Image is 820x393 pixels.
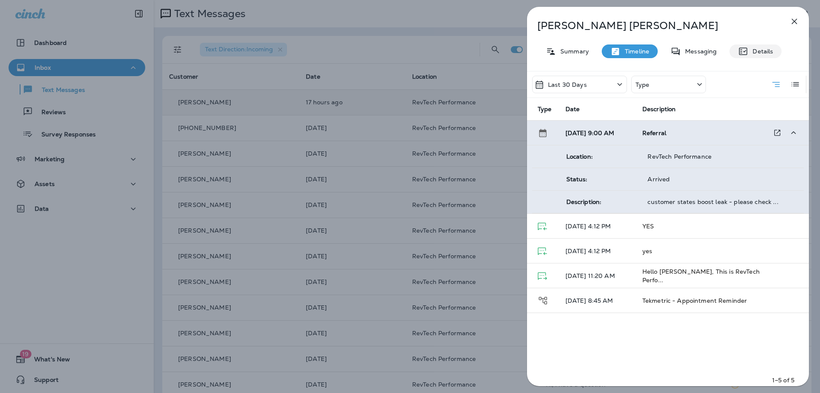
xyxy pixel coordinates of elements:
p: Type [635,81,650,88]
p: [DATE] 4:12 PM [565,248,629,254]
span: RevTech Performance [647,153,712,160]
span: Description [642,106,676,113]
span: yes [642,247,652,255]
span: Tekmetric - Appointment Reminder [642,297,747,304]
p: [DATE] 4:12 PM [565,223,629,230]
p: [DATE] 8:45 AM [565,297,629,304]
p: [PERSON_NAME] [PERSON_NAME] [537,20,770,32]
p: Timeline [621,48,649,55]
p: Last 30 Days [548,81,587,88]
button: Summary View [767,76,785,93]
p: 1–5 of 5 [772,376,794,384]
span: customer states boost leak - please check ... [647,198,778,206]
span: Description: [566,198,602,206]
span: Journey [538,296,548,304]
span: Status: [566,175,588,183]
p: Details [748,48,773,55]
span: Text Message - Received [538,247,547,254]
span: Text Message - Received [538,222,547,230]
span: [DATE] 9:00 AM [565,129,615,137]
span: Text Message - Delivered [538,272,547,279]
span: Referral [642,129,666,137]
p: [DATE] 11:20 AM [565,272,629,279]
span: Type [538,105,552,113]
span: Arrived [647,175,670,183]
span: Date [565,105,580,113]
button: Collapse [785,124,802,142]
button: Log View [787,76,804,93]
p: Messaging [681,48,717,55]
span: YES [642,222,654,230]
span: Schedule [538,128,548,136]
span: Hello [PERSON_NAME], This is RevTech Perfo... [642,268,760,284]
p: Summary [556,48,589,55]
span: Location: [566,153,593,160]
button: Go to Schedule [770,124,785,142]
